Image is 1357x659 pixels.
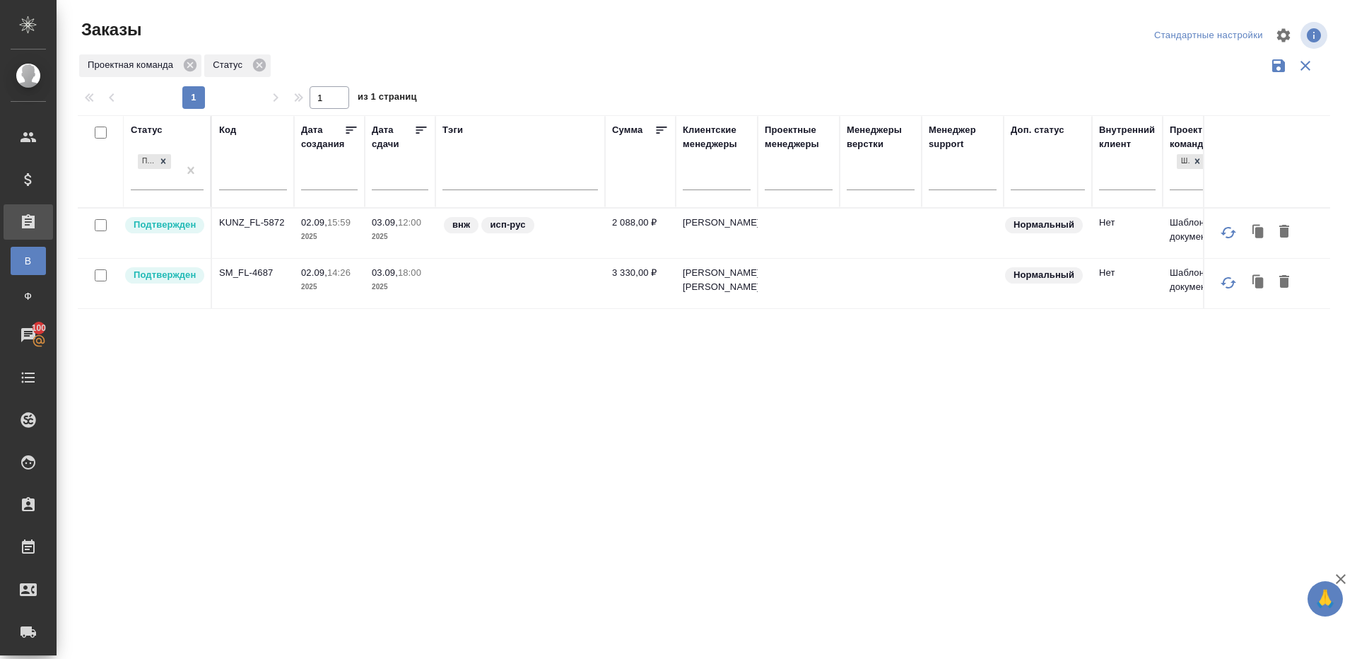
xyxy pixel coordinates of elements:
div: Внутренний клиент [1099,123,1156,151]
p: Нет [1099,266,1156,280]
p: 12:00 [398,217,421,228]
button: Клонировать [1245,269,1272,296]
td: [PERSON_NAME] [PERSON_NAME] [676,259,758,308]
div: Тэги [442,123,463,137]
a: 100 [4,317,53,353]
p: Подтвержден [134,268,196,282]
div: Статус [204,54,271,77]
p: 2025 [372,280,428,294]
button: Клонировать [1245,219,1272,246]
p: 15:59 [327,217,351,228]
div: Выставляет КМ после уточнения всех необходимых деталей и получения согласия клиента на запуск. С ... [124,266,204,285]
div: Сумма [612,123,642,137]
div: Проектные менеджеры [765,123,833,151]
div: Доп. статус [1011,123,1064,137]
button: Обновить [1211,216,1245,250]
p: 2025 [301,280,358,294]
p: KUNZ_FL-5872 [219,216,287,230]
a: Ф [11,282,46,310]
span: 100 [23,321,55,335]
div: Статус [131,123,163,137]
td: 2 088,00 ₽ [605,209,676,258]
p: 2025 [301,230,358,244]
div: внж, исп-рус [442,216,598,235]
td: Шаблонные документы [1163,259,1245,308]
div: Шаблонные документы [1177,154,1189,169]
p: 14:26 [327,267,351,278]
p: Нет [1099,216,1156,230]
div: Статус по умолчанию для стандартных заказов [1004,216,1085,235]
div: Дата создания [301,123,344,151]
td: Шаблонные документы [1163,209,1245,258]
p: Статус [213,58,247,72]
p: 2025 [372,230,428,244]
div: Подтвержден [138,154,155,169]
button: Сохранить фильтры [1265,52,1292,79]
div: Клиентские менеджеры [683,123,751,151]
span: из 1 страниц [358,88,417,109]
td: [PERSON_NAME] [676,209,758,258]
button: 🙏 [1308,581,1343,617]
span: Заказы [78,18,141,41]
div: Статус по умолчанию для стандартных заказов [1004,266,1085,285]
td: 3 330,00 ₽ [605,259,676,308]
div: Дата сдачи [372,123,414,151]
button: Сбросить фильтры [1292,52,1319,79]
span: Ф [18,289,39,303]
p: 02.09, [301,267,327,278]
button: Удалить [1272,269,1296,296]
span: 🙏 [1313,584,1337,614]
span: Посмотреть информацию [1300,22,1330,49]
div: Шаблонные документы [1175,153,1206,170]
div: Код [219,123,236,137]
p: Нормальный [1014,218,1074,232]
p: Подтвержден [134,218,196,232]
p: Нормальный [1014,268,1074,282]
div: Проектная команда [79,54,201,77]
p: исп-рус [490,218,525,232]
p: 18:00 [398,267,421,278]
div: Подтвержден [136,153,172,170]
p: внж [452,218,470,232]
p: 03.09, [372,267,398,278]
span: В [18,254,39,268]
button: Обновить [1211,266,1245,300]
p: 02.09, [301,217,327,228]
button: Удалить [1272,219,1296,246]
p: 03.09, [372,217,398,228]
p: Проектная команда [88,58,178,72]
div: Проектная команда [1170,123,1238,151]
div: Менеджеры верстки [847,123,915,151]
span: Настроить таблицу [1267,18,1300,52]
p: SM_FL-4687 [219,266,287,280]
div: split button [1151,25,1267,47]
div: Менеджер support [929,123,997,151]
a: В [11,247,46,275]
